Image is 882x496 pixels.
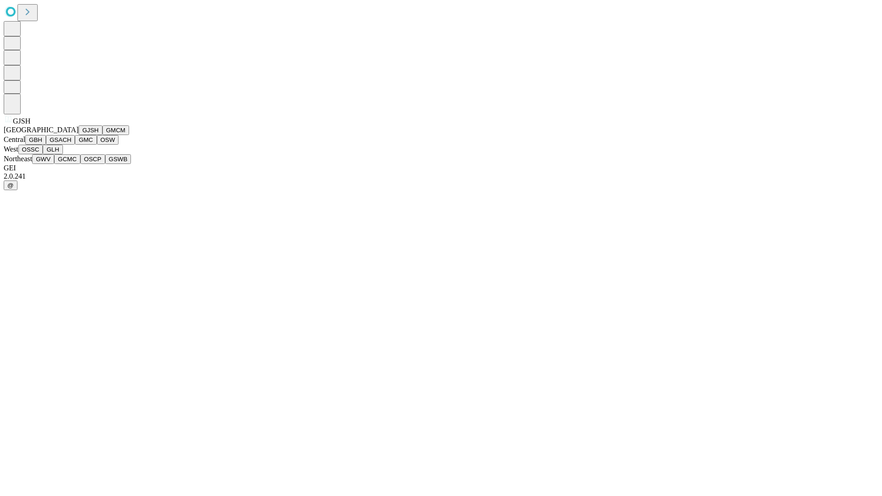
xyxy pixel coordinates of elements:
span: Northeast [4,155,32,163]
button: GJSH [79,125,102,135]
span: [GEOGRAPHIC_DATA] [4,126,79,134]
button: GSACH [46,135,75,145]
button: OSCP [80,154,105,164]
span: West [4,145,18,153]
button: GLH [43,145,62,154]
div: GEI [4,164,878,172]
button: @ [4,180,17,190]
button: GWV [32,154,54,164]
span: GJSH [13,117,30,125]
button: GBH [25,135,46,145]
button: OSW [97,135,119,145]
button: GMCM [102,125,129,135]
button: GMC [75,135,96,145]
div: 2.0.241 [4,172,878,180]
button: GSWB [105,154,131,164]
button: GCMC [54,154,80,164]
span: @ [7,182,14,189]
span: Central [4,135,25,143]
button: OSSC [18,145,43,154]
